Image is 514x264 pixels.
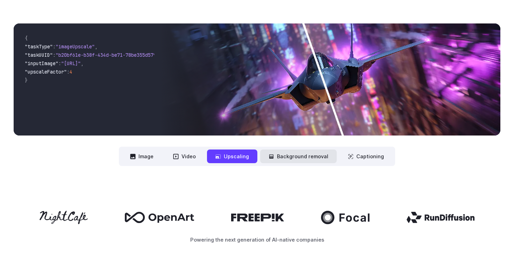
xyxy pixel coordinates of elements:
[70,69,72,75] span: 4
[53,43,56,50] span: :
[81,60,84,67] span: ,
[25,35,28,41] span: {
[14,236,500,244] p: Powering the next generation of AI-native companies
[260,150,337,163] button: Background removal
[160,23,500,136] img: Futuristic stealth jet streaking through a neon-lit cityscape with glowing purple exhaust
[56,52,162,58] span: "b20bf61e-b38f-434d-be71-78be355d5795"
[58,60,61,67] span: :
[122,150,162,163] button: Image
[95,43,98,50] span: ,
[165,150,204,163] button: Video
[56,43,95,50] span: "imageUpscale"
[25,60,58,67] span: "inputImage"
[53,52,56,58] span: :
[25,43,53,50] span: "taskType"
[340,150,392,163] button: Captioning
[25,77,28,83] span: }
[25,69,67,75] span: "upscaleFactor"
[25,52,53,58] span: "taskUUID"
[61,60,81,67] span: "[URL]"
[207,150,257,163] button: Upscaling
[67,69,70,75] span: :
